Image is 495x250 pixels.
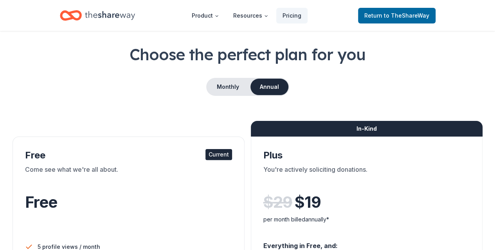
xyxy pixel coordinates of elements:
[227,8,275,23] button: Resources
[185,8,225,23] button: Product
[25,192,57,212] span: Free
[384,12,429,19] span: to TheShareWay
[364,11,429,20] span: Return
[13,43,482,65] h1: Choose the perfect plan for you
[276,8,308,23] a: Pricing
[25,149,232,162] div: Free
[263,165,470,187] div: You're actively soliciting donations.
[185,6,308,25] nav: Main
[263,215,470,224] div: per month billed annually*
[205,149,232,160] div: Current
[25,165,232,187] div: Come see what we're all about.
[295,191,321,213] span: $ 19
[60,6,135,25] a: Home
[251,121,483,137] div: In-Kind
[207,79,249,95] button: Monthly
[358,8,436,23] a: Returnto TheShareWay
[250,79,288,95] button: Annual
[263,149,470,162] div: Plus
